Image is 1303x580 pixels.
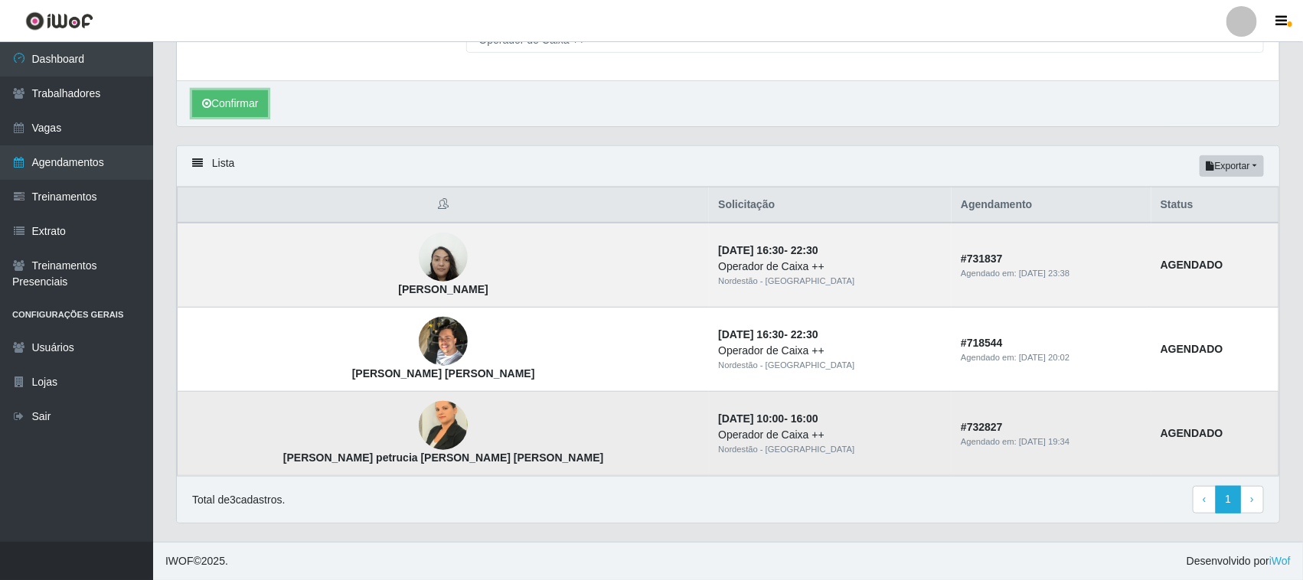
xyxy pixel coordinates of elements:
[961,253,1003,265] strong: # 731837
[165,553,228,569] span: © 2025 .
[791,328,818,341] time: 22:30
[1216,486,1242,513] a: 1
[718,343,942,359] div: Operador de Caixa ++
[1187,553,1291,569] span: Desenvolvido por
[718,443,942,456] div: Nordestão - [GEOGRAPHIC_DATA]
[25,11,93,31] img: CoreUI Logo
[718,328,818,341] strong: -
[1193,486,1264,513] nav: pagination
[1193,486,1216,513] a: Previous
[718,412,818,425] strong: -
[419,393,468,458] img: Angela petrucia Batista Ferreira
[1161,343,1223,355] strong: AGENDADO
[419,309,468,374] img: José Mateus da Silva
[961,337,1003,349] strong: # 718544
[398,283,488,295] strong: [PERSON_NAME]
[1269,555,1291,567] a: iWof
[177,146,1279,187] div: Lista
[718,328,784,341] time: [DATE] 16:30
[165,555,194,567] span: IWOF
[192,492,285,508] p: Total de 3 cadastros.
[1151,187,1279,223] th: Status
[961,351,1142,364] div: Agendado em:
[718,259,942,275] div: Operador de Caixa ++
[961,267,1142,280] div: Agendado em:
[1200,155,1264,177] button: Exportar
[1240,486,1264,513] a: Next
[709,187,952,223] th: Solicitação
[791,412,818,425] time: 16:00
[718,275,942,288] div: Nordestão - [GEOGRAPHIC_DATA]
[952,187,1151,223] th: Agendamento
[1019,437,1070,446] time: [DATE] 19:34
[961,421,1003,433] strong: # 732827
[961,435,1142,448] div: Agendado em:
[1019,353,1070,362] time: [DATE] 20:02
[718,244,784,256] time: [DATE] 16:30
[791,244,818,256] time: 22:30
[283,451,604,464] strong: [PERSON_NAME] petrucia [PERSON_NAME] [PERSON_NAME]
[718,412,784,425] time: [DATE] 10:00
[352,367,535,380] strong: [PERSON_NAME] [PERSON_NAME]
[1019,269,1070,278] time: [DATE] 23:38
[1203,493,1207,505] span: ‹
[718,359,942,372] div: Nordestão - [GEOGRAPHIC_DATA]
[718,244,818,256] strong: -
[1161,259,1223,271] strong: AGENDADO
[1161,427,1223,439] strong: AGENDADO
[192,90,268,117] button: Confirmar
[1250,493,1254,505] span: ›
[419,225,468,290] img: Jocelma Vicente Rocha
[718,427,942,443] div: Operador de Caixa ++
